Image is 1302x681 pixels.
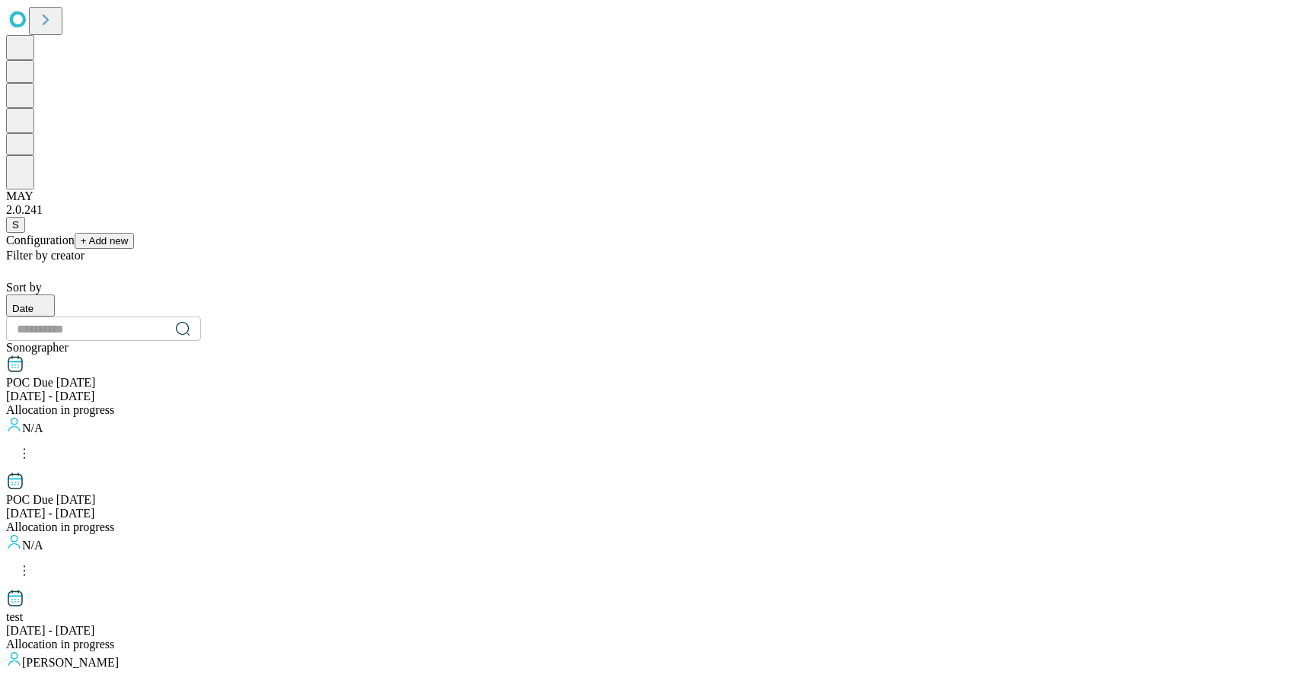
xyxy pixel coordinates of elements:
[6,341,1296,355] div: Sonographer
[6,281,42,294] span: Sort by
[6,493,1296,507] div: POC Due Feb 27
[6,507,1296,520] div: [DATE] - [DATE]
[81,235,129,247] span: + Add new
[22,539,43,552] span: N/A
[6,435,43,472] button: kebab-menu
[12,219,19,231] span: S
[6,294,55,317] button: Date
[6,638,1296,651] div: Allocation in progress
[6,403,1296,417] div: Allocation in progress
[6,376,1296,390] div: POC Due Dec 30
[6,189,1296,203] div: MAY
[6,217,25,233] button: S
[75,233,135,249] button: + Add new
[22,656,119,669] span: [PERSON_NAME]
[22,422,43,434] span: N/A
[6,249,85,262] span: Filter by creator
[6,552,43,589] button: kebab-menu
[6,203,1296,217] div: 2.0.241
[6,610,1296,624] div: test
[6,390,1296,403] div: [DATE] - [DATE]
[6,624,1296,638] div: [DATE] - [DATE]
[6,520,1296,534] div: Allocation in progress
[6,234,75,247] span: Configuration
[12,303,34,314] span: Date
